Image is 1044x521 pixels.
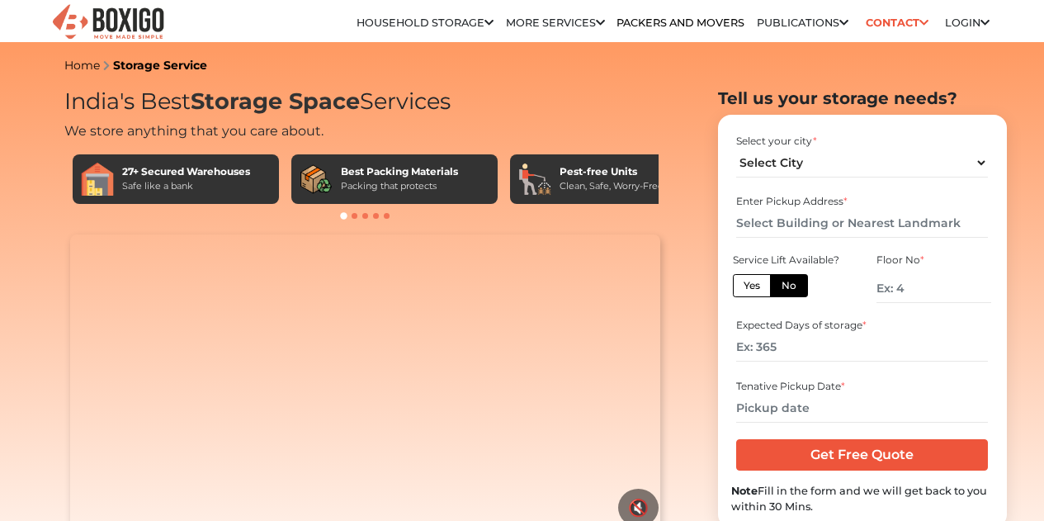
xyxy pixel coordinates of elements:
[736,439,988,471] input: Get Free Quote
[731,485,758,497] b: Note
[64,123,324,139] span: We store anything that you care about.
[736,134,988,149] div: Select your city
[736,209,988,238] input: Select Building or Nearest Landmark
[64,88,667,116] h1: India's Best Services
[122,164,250,179] div: 27+ Secured Warehouses
[64,58,100,73] a: Home
[113,58,207,73] a: Storage Service
[341,179,458,193] div: Packing that protects
[616,17,744,29] a: Packers and Movers
[945,17,990,29] a: Login
[560,164,664,179] div: Pest-free Units
[191,88,360,115] span: Storage Space
[122,179,250,193] div: Safe like a bank
[506,17,605,29] a: More services
[736,394,988,423] input: Pickup date
[736,318,988,333] div: Expected Days of storage
[733,274,771,297] label: Yes
[560,179,664,193] div: Clean, Safe, Worry-Free
[718,88,1007,108] h2: Tell us your storage needs?
[50,2,166,43] img: Boxigo
[357,17,494,29] a: Household Storage
[736,333,988,362] input: Ex: 365
[341,164,458,179] div: Best Packing Materials
[733,253,847,268] div: Service Lift Available?
[736,379,988,394] div: Tenative Pickup Date
[876,274,990,303] input: Ex: 4
[876,253,990,268] div: Floor No
[731,483,994,514] div: Fill in the form and we will get back to you within 30 Mins.
[770,274,808,297] label: No
[300,163,333,196] img: Best Packing Materials
[736,194,988,209] div: Enter Pickup Address
[81,163,114,196] img: 27+ Secured Warehouses
[518,163,551,196] img: Pest-free Units
[860,10,933,36] a: Contact
[757,17,848,29] a: Publications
